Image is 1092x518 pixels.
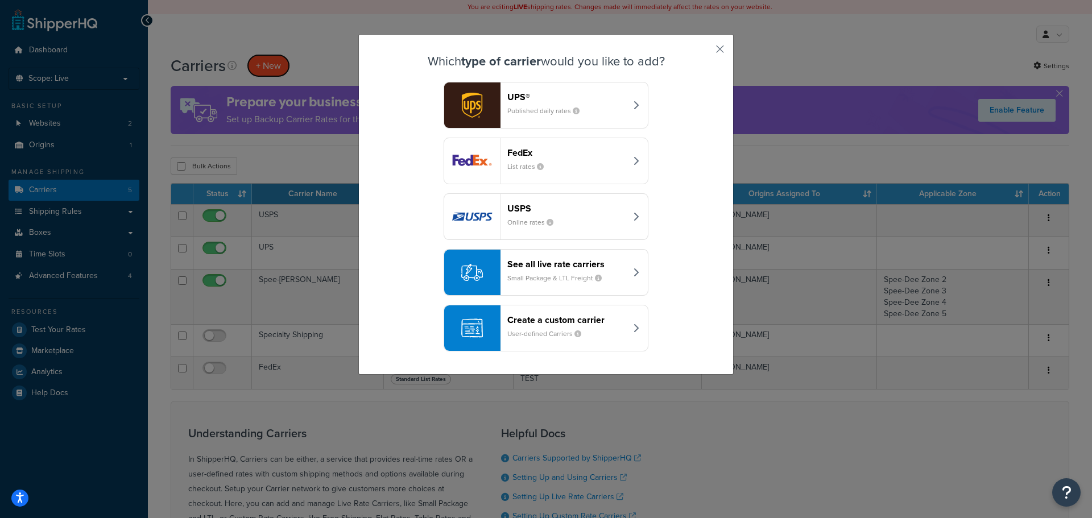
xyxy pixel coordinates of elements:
[444,305,648,351] button: Create a custom carrierUser-defined Carriers
[507,92,626,102] header: UPS®
[444,138,648,184] button: fedEx logoFedExList rates
[444,138,500,184] img: fedEx logo
[461,317,483,339] img: icon-carrier-custom-c93b8a24.svg
[507,161,553,172] small: List rates
[444,82,648,129] button: ups logoUPS®Published daily rates
[1052,478,1081,507] button: Open Resource Center
[461,262,483,283] img: icon-carrier-liverate-becf4550.svg
[507,217,562,227] small: Online rates
[444,194,500,239] img: usps logo
[507,273,611,283] small: Small Package & LTL Freight
[507,147,626,158] header: FedEx
[461,52,541,71] strong: type of carrier
[507,329,590,339] small: User-defined Carriers
[444,82,500,128] img: ups logo
[507,203,626,214] header: USPS
[444,249,648,296] button: See all live rate carriersSmall Package & LTL Freight
[507,314,626,325] header: Create a custom carrier
[507,106,589,116] small: Published daily rates
[507,259,626,270] header: See all live rate carriers
[444,193,648,240] button: usps logoUSPSOnline rates
[387,55,705,68] h3: Which would you like to add?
